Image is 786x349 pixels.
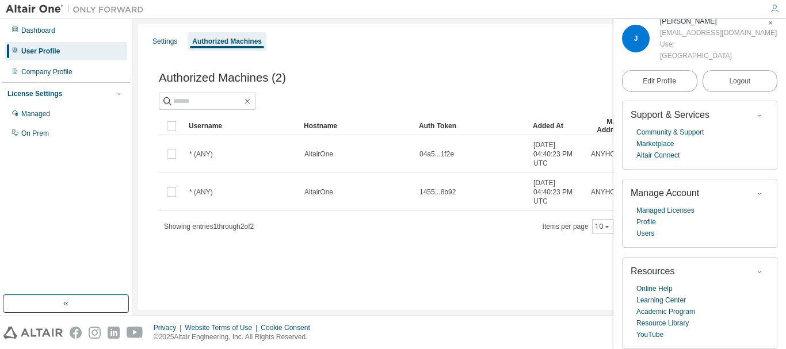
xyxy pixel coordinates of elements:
a: Resource Library [636,317,689,329]
span: ANYHOST [591,187,624,197]
div: MAC Addresses [590,117,639,135]
div: [EMAIL_ADDRESS][DOMAIN_NAME] [660,27,777,39]
button: 10 [595,222,611,231]
a: Online Help [636,283,673,294]
span: [DATE] 04:40:23 PM UTC [533,178,581,206]
img: youtube.svg [127,327,143,339]
span: 04a5...1f2e [419,149,454,159]
div: User Profile [21,47,60,56]
div: Authorized Machines [192,37,262,46]
span: 1455...8b92 [419,187,456,197]
span: [DATE] 04:40:23 PM UTC [533,140,581,168]
span: ANYHOST [591,149,624,159]
img: Altair One [6,3,150,15]
div: Settings [152,37,177,46]
span: J [634,34,638,43]
div: Hostname [304,117,410,135]
p: © 2025 Altair Engineering, Inc. All Rights Reserved. [154,332,317,342]
span: Manage Account [631,188,699,198]
div: User [660,39,777,50]
div: Added At [533,117,581,135]
div: Privacy [154,323,185,332]
a: Users [636,228,654,239]
span: AltairOne [304,187,333,197]
a: Community & Support [636,126,704,138]
div: Dashboard [21,26,55,35]
div: License Settings [7,89,62,98]
a: Learning Center [636,294,686,306]
div: Auth Token [419,117,524,135]
a: YouTube [636,329,663,340]
span: Showing entries 1 through 2 of 2 [164,223,254,231]
div: Website Terms of Use [185,323,261,332]
img: linkedin.svg [108,327,120,339]
img: altair_logo.svg [3,327,63,339]
span: Edit Profile [643,76,676,86]
a: Profile [636,216,656,228]
img: instagram.svg [89,327,101,339]
a: Managed Licenses [636,205,695,216]
span: * (ANY) [189,149,213,159]
a: Edit Profile [622,70,697,92]
div: On Prem [21,129,49,138]
a: Marketplace [636,138,674,149]
div: Username [189,117,295,135]
a: Academic Program [636,306,695,317]
span: Support & Services [631,110,709,120]
a: Altair Connect [636,149,680,161]
span: * (ANY) [189,187,213,197]
span: Authorized Machines (2) [159,71,286,85]
div: Cookie Consent [261,323,316,332]
span: Items per page [543,219,613,234]
span: AltairOne [304,149,333,159]
img: facebook.svg [70,327,82,339]
div: Company Profile [21,67,73,76]
div: Juan Eraso [660,16,777,27]
button: Logout [703,70,778,92]
span: Logout [729,75,750,87]
div: Managed [21,109,50,118]
span: Resources [631,266,674,276]
div: [GEOGRAPHIC_DATA] [660,50,777,62]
